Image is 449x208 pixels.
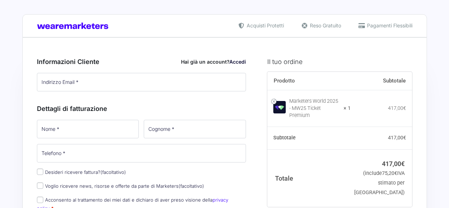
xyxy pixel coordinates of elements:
[37,104,246,113] h3: Dettagli di fatturazione
[354,170,405,196] small: (include IVA stimato per [GEOGRAPHIC_DATA])
[267,57,412,66] h3: Il tuo ordine
[37,57,246,66] h3: Informazioni Cliente
[344,105,351,112] strong: × 1
[37,197,43,203] input: Acconsento al trattamento dei miei dati e dichiaro di aver preso visione dellaprivacy policy
[273,101,286,113] img: Marketers World 2025 - MW25 Ticket Premium
[267,127,351,150] th: Subtotale
[351,72,412,90] th: Subtotale
[308,22,341,29] span: Reso Gratuito
[382,160,405,167] bdi: 417,00
[37,169,126,175] label: Desideri ricevere fattura?
[394,170,397,176] span: €
[37,183,204,189] label: Voglio ricevere news, risorse e offerte da parte di Marketers
[388,105,406,111] bdi: 417,00
[229,59,246,65] a: Accedi
[267,72,351,90] th: Prodotto
[37,144,246,162] input: Telefono *
[37,120,139,138] input: Nome *
[37,182,43,189] input: Voglio ricevere news, risorse e offerte da parte di Marketers(facoltativo)
[179,183,204,189] span: (facoltativo)
[37,169,43,175] input: Desideri ricevere fattura?(facoltativo)
[403,135,406,140] span: €
[267,149,351,207] th: Totale
[365,22,412,29] span: Pagamenti Flessibili
[100,169,126,175] span: (facoltativo)
[382,170,397,176] span: 75,20
[144,120,246,138] input: Cognome *
[181,58,246,65] div: Hai già un account?
[401,160,405,167] span: €
[388,135,406,140] bdi: 417,00
[37,73,246,91] input: Indirizzo Email *
[403,105,406,111] span: €
[289,98,339,119] div: Marketers World 2025 - MW25 Ticket Premium
[245,22,284,29] span: Acquisti Protetti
